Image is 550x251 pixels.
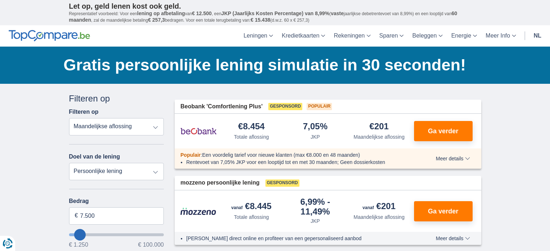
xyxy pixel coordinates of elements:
[69,10,481,23] p: Representatief voorbeeld: Voor een van , een ( jaarlijkse debetrentevoet van 8,99%) en een loopti...
[481,25,520,47] a: Meer Info
[428,128,458,134] span: Ga verder
[180,122,217,140] img: product.pl.alt Beobank
[414,121,473,141] button: Ga verder
[370,122,389,132] div: €201
[265,179,299,187] span: Gesponsord
[268,103,302,110] span: Gesponsord
[354,133,405,140] div: Maandelijkse aflossing
[430,156,475,161] button: Meer details
[69,153,120,160] label: Doel van de lening
[238,122,265,132] div: €8.454
[363,202,396,212] div: €201
[138,242,164,248] span: € 100.000
[180,103,263,111] span: Beobank 'Comfortlening Plus'
[286,198,345,216] div: 6,99%
[186,159,409,166] li: Rentevoet van 7,05% JKP voor een looptijd tot en met 30 maanden; Geen dossierkosten
[180,207,217,215] img: product.pl.alt Mozzeno
[375,25,408,47] a: Sparen
[234,213,269,221] div: Totale aflossing
[69,233,164,236] input: wantToBorrow
[428,208,458,215] span: Ga verder
[239,25,277,47] a: Leningen
[529,25,546,47] a: nl
[137,10,185,16] span: lening op afbetaling
[354,213,405,221] div: Maandelijkse aflossing
[447,25,481,47] a: Energie
[75,212,78,220] span: €
[69,2,481,10] p: Let op, geld lenen kost ook geld.
[277,25,329,47] a: Kredietkaarten
[69,10,457,23] span: 60 maanden
[69,109,99,115] label: Filteren op
[436,236,470,241] span: Meer details
[148,17,165,23] span: € 257,3
[202,152,360,158] span: Een voordelig tarief voor nieuwe klanten (max €8.000 en 48 maanden)
[64,54,481,76] h1: Gratis persoonlijke lening simulatie in 30 seconden!
[186,235,409,242] li: [PERSON_NAME] direct online en profiteer van een gepersonaliseerd aanbod
[69,92,164,105] div: Filteren op
[303,122,328,132] div: 7,05%
[436,156,470,161] span: Meer details
[430,235,475,241] button: Meer details
[221,10,329,16] span: JKP (Jaarlijks Kosten Percentage) van 8,99%
[175,151,415,159] div: :
[69,242,88,248] span: € 1.250
[180,179,260,187] span: mozzeno persoonlijke lening
[192,10,212,16] span: € 12.500
[329,25,375,47] a: Rekeningen
[311,133,320,140] div: JKP
[9,30,90,42] img: TopCompare
[251,17,270,23] span: € 15.438
[414,201,473,221] button: Ga verder
[307,103,332,110] span: Populair
[69,198,164,204] label: Bedrag
[408,25,447,47] a: Beleggen
[180,152,201,158] span: Populair
[331,10,344,16] span: vaste
[311,217,320,225] div: JKP
[234,133,269,140] div: Totale aflossing
[231,202,272,212] div: €8.445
